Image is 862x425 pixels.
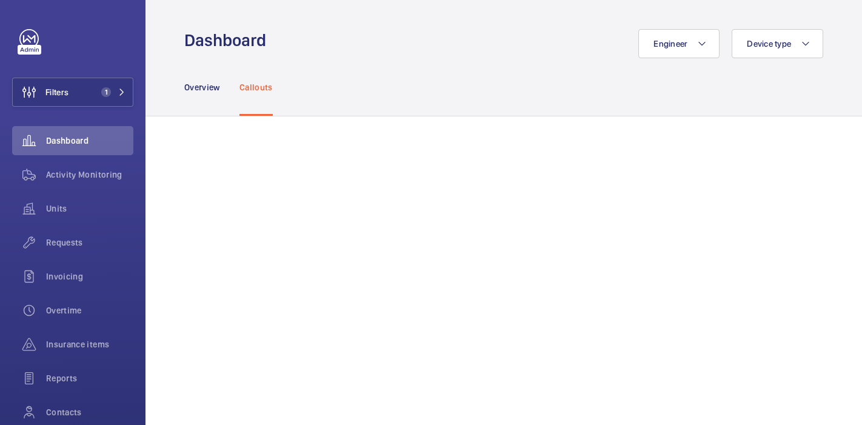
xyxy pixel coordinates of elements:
[12,78,133,107] button: Filters1
[46,372,133,384] span: Reports
[46,169,133,181] span: Activity Monitoring
[101,87,111,97] span: 1
[46,304,133,316] span: Overtime
[638,29,720,58] button: Engineer
[46,338,133,350] span: Insurance items
[184,29,273,52] h1: Dashboard
[184,81,220,93] p: Overview
[653,39,687,49] span: Engineer
[46,236,133,249] span: Requests
[45,86,68,98] span: Filters
[732,29,823,58] button: Device type
[46,202,133,215] span: Units
[46,270,133,283] span: Invoicing
[46,406,133,418] span: Contacts
[239,81,273,93] p: Callouts
[46,135,133,147] span: Dashboard
[747,39,791,49] span: Device type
